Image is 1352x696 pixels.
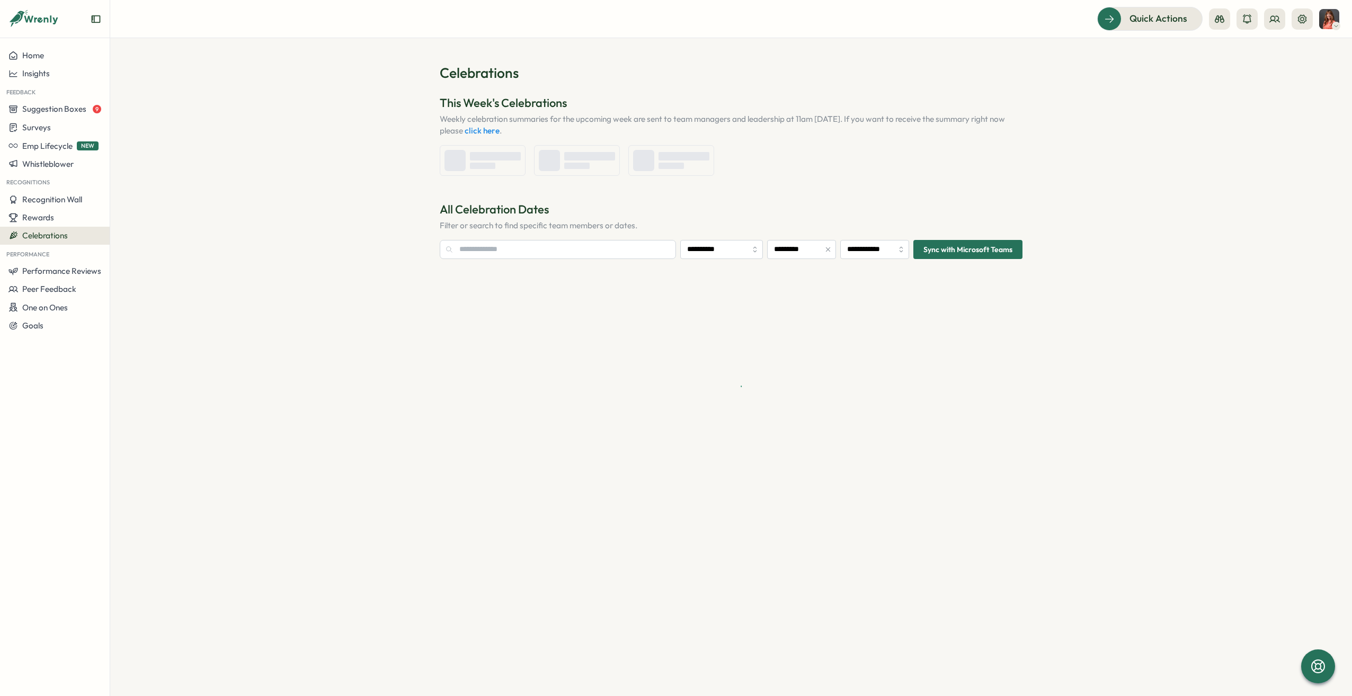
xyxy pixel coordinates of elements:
[465,126,500,136] button: click here
[22,104,86,114] span: Suggestion Boxes
[22,266,101,276] span: Performance Reviews
[440,64,1022,82] h1: Celebrations
[93,105,101,113] span: 9
[440,201,1022,218] h3: All Celebration Dates
[22,212,54,222] span: Rewards
[22,122,51,132] span: Surveys
[22,302,68,313] span: One on Ones
[1319,9,1339,29] img: Nikki Kean
[22,68,50,78] span: Insights
[22,284,76,294] span: Peer Feedback
[22,50,44,60] span: Home
[77,141,99,150] span: NEW
[22,159,74,169] span: Whistleblower
[1129,12,1187,25] span: Quick Actions
[1097,7,1203,30] button: Quick Actions
[22,141,73,151] span: Emp Lifecycle
[22,194,82,204] span: Recognition Wall
[22,230,68,240] span: Celebrations
[913,240,1022,259] button: Sync with Microsoft Teams
[440,220,1022,231] p: Filter or search to find specific team members or dates.
[440,113,1022,137] div: Weekly celebration summaries for the upcoming week are sent to team managers and leadership at 11...
[923,240,1012,258] span: Sync with Microsoft Teams
[91,14,101,24] button: Expand sidebar
[440,95,1022,111] p: This Week's Celebrations
[22,320,43,331] span: Goals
